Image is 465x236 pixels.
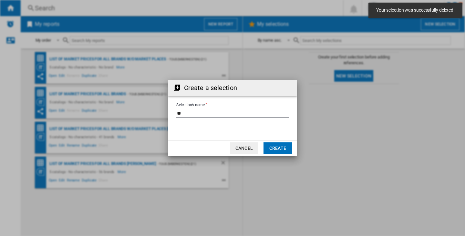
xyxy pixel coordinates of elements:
[263,142,292,154] button: Create
[284,84,292,92] md-icon: Close dialog
[230,142,258,154] button: Cancel
[282,81,294,94] button: Close dialog
[374,7,457,14] span: Your selection was successfully deleted.
[184,83,237,92] h2: Create a selection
